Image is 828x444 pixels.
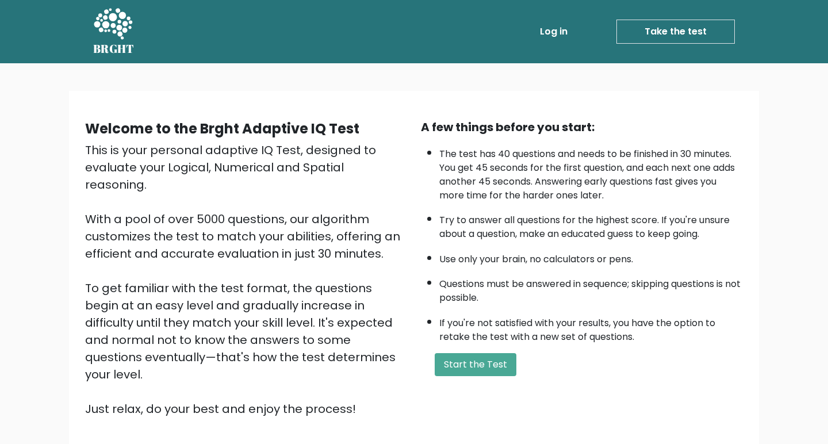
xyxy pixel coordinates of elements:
[439,247,743,266] li: Use only your brain, no calculators or pens.
[421,118,743,136] div: A few things before you start:
[535,20,572,43] a: Log in
[93,5,135,59] a: BRGHT
[439,141,743,202] li: The test has 40 questions and needs to be finished in 30 minutes. You get 45 seconds for the firs...
[439,311,743,344] li: If you're not satisfied with your results, you have the option to retake the test with a new set ...
[439,271,743,305] li: Questions must be answered in sequence; skipping questions is not possible.
[93,42,135,56] h5: BRGHT
[439,208,743,241] li: Try to answer all questions for the highest score. If you're unsure about a question, make an edu...
[85,141,407,418] div: This is your personal adaptive IQ Test, designed to evaluate your Logical, Numerical and Spatial ...
[435,353,516,376] button: Start the Test
[616,20,735,44] a: Take the test
[85,119,359,138] b: Welcome to the Brght Adaptive IQ Test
